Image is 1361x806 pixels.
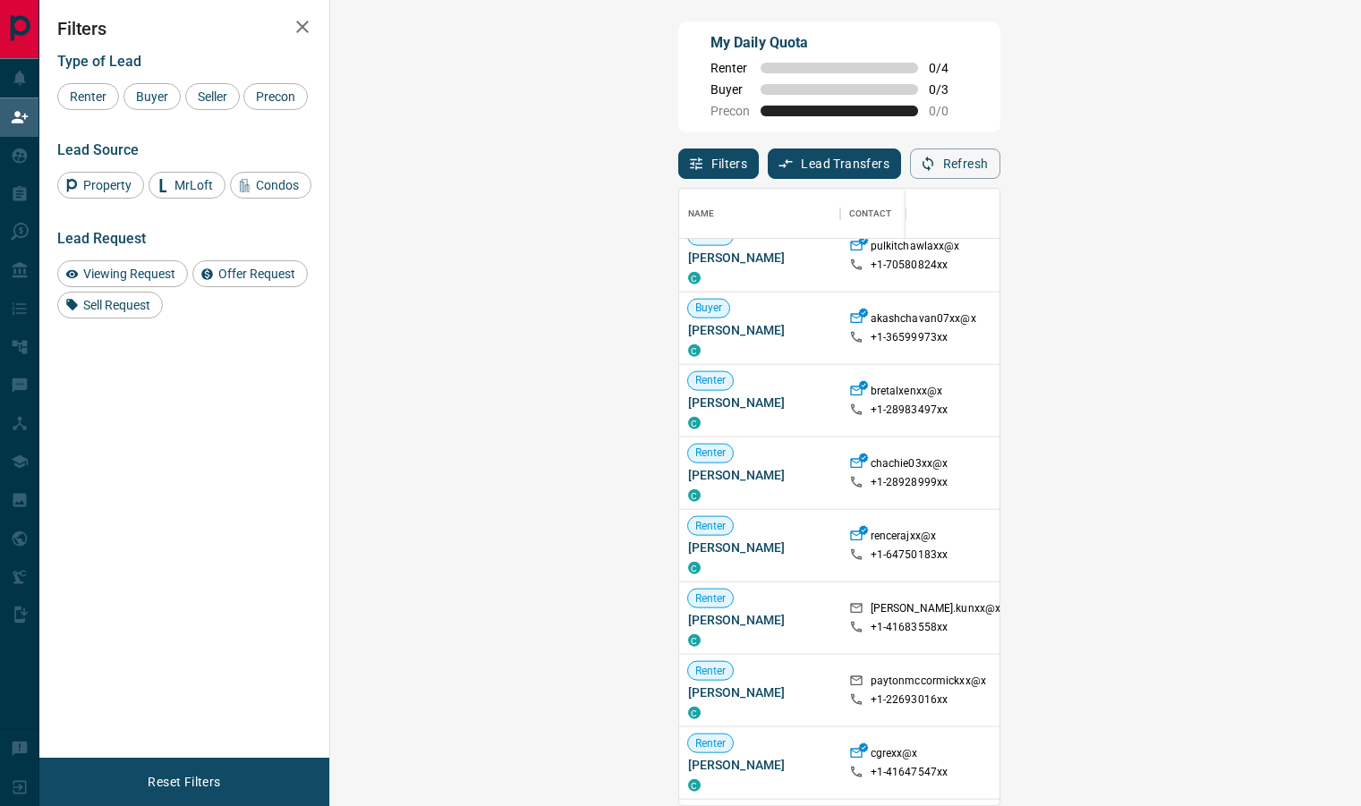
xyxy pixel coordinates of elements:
span: Seller [191,89,234,104]
p: +1- 70580824xx [871,258,948,273]
p: pulkitchawlaxx@x [871,238,960,257]
span: Renter [688,735,734,751]
p: rencerajxx@x [871,529,937,547]
div: condos.ca [688,707,701,719]
div: Offer Request [192,260,308,287]
div: MrLoft [149,172,225,199]
p: [PERSON_NAME].kunxx@x [871,601,1001,620]
p: bretalxenxx@x [871,384,943,403]
span: [PERSON_NAME] [688,394,831,411]
span: [PERSON_NAME] [688,321,831,339]
span: [PERSON_NAME] [688,466,831,484]
div: Precon [243,83,308,110]
span: Buyer [688,301,730,316]
span: Sell Request [77,298,157,312]
p: +1- 41647547xx [871,765,948,780]
span: [PERSON_NAME] [688,683,831,701]
div: Buyer [123,83,181,110]
p: cgrexx@x [871,746,918,765]
div: condos.ca [688,417,701,429]
div: condos.ca [688,562,701,574]
p: My Daily Quota [710,32,968,54]
button: Refresh [910,148,1000,179]
span: MrLoft [168,178,219,192]
div: condos.ca [688,634,701,647]
span: Renter [688,590,734,606]
p: +1- 22693016xx [871,692,948,708]
button: Filters [678,148,760,179]
div: Name [688,189,715,239]
span: Renter [688,663,734,678]
div: Renter [57,83,119,110]
span: Type of Lead [57,53,141,70]
span: 0 / 3 [929,82,968,97]
span: Condos [250,178,305,192]
span: [PERSON_NAME] [688,249,831,267]
div: Contact [849,189,892,239]
span: 0 / 4 [929,61,968,75]
span: Lead Request [57,230,146,247]
span: Renter [688,228,734,243]
div: Seller [185,83,240,110]
div: Property [57,172,144,199]
span: Renter [688,518,734,533]
button: Lead Transfers [768,148,901,179]
span: Renter [688,373,734,388]
span: Precon [250,89,302,104]
span: Buyer [710,82,750,97]
span: 0 / 0 [929,104,968,118]
span: Lead Source [57,141,139,158]
p: +1- 64750183xx [871,547,948,563]
div: Condos [230,172,311,199]
p: +1- 28983497xx [871,403,948,418]
span: [PERSON_NAME] [688,539,831,556]
button: Reset Filters [136,767,232,797]
p: paytonmccormickxx@x [871,674,986,692]
p: akashchavan07xx@x [871,311,976,330]
p: +1- 41683558xx [871,620,948,635]
span: Renter [710,61,750,75]
div: condos.ca [688,779,701,792]
div: condos.ca [688,489,701,502]
div: Viewing Request [57,260,188,287]
p: +1- 36599973xx [871,330,948,345]
div: condos.ca [688,344,701,357]
span: Offer Request [212,267,302,281]
span: Renter [688,445,734,461]
span: Property [77,178,138,192]
p: chachie03xx@x [871,456,948,475]
div: Sell Request [57,292,163,318]
h2: Filters [57,18,311,39]
span: Viewing Request [77,267,182,281]
span: [PERSON_NAME] [688,756,831,774]
p: +1- 28928999xx [871,475,948,490]
span: Renter [64,89,113,104]
span: Buyer [130,89,174,104]
span: Precon [710,104,750,118]
div: condos.ca [688,272,701,284]
div: Name [679,189,840,239]
span: [PERSON_NAME] [688,611,831,629]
